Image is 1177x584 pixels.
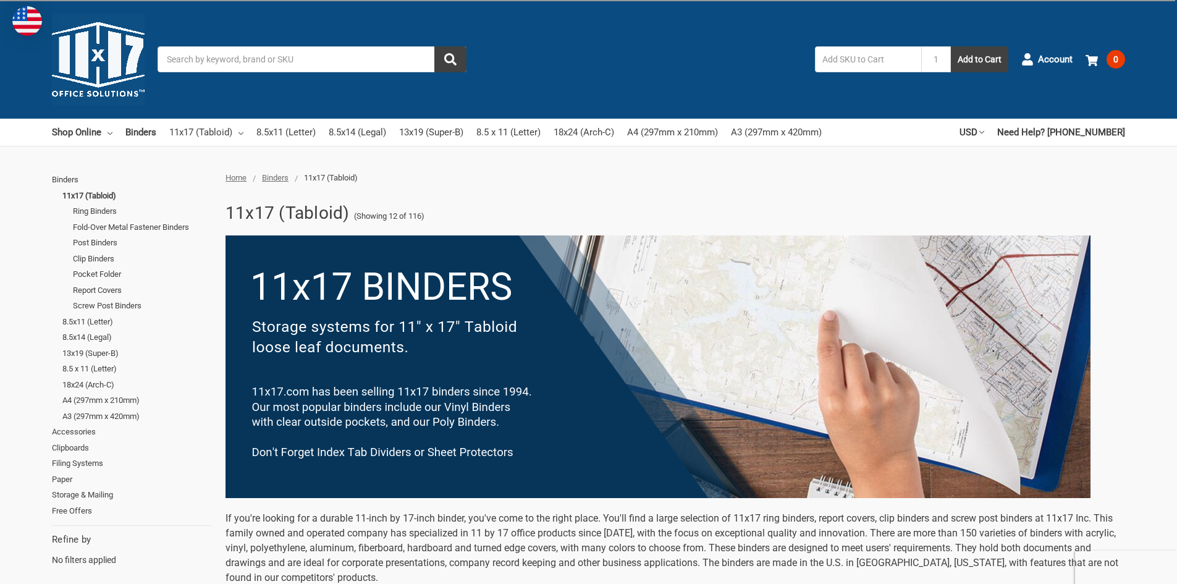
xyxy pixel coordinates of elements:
[354,210,424,222] span: (Showing 12 of 116)
[73,219,212,235] a: Fold-Over Metal Fastener Binders
[62,329,212,345] a: 8.5x14 (Legal)
[304,173,358,182] span: 11x17 (Tabloid)
[399,119,463,146] a: 13x19 (Super-B)
[52,533,212,566] div: No filters applied
[12,6,42,36] img: duty and tax information for United States
[52,487,212,503] a: Storage & Mailing
[52,533,212,547] h5: Refine by
[1107,50,1125,69] span: 0
[815,46,921,72] input: Add SKU to Cart
[476,119,541,146] a: 8.5 x 11 (Letter)
[52,119,112,146] a: Shop Online
[62,392,212,408] a: A4 (297mm x 210mm)
[52,503,212,519] a: Free Offers
[125,119,156,146] a: Binders
[256,119,316,146] a: 8.5x11 (Letter)
[169,119,243,146] a: 11x17 (Tabloid)
[262,173,289,182] a: Binders
[627,119,718,146] a: A4 (297mm x 210mm)
[62,361,212,377] a: 8.5 x 11 (Letter)
[52,440,212,456] a: Clipboards
[951,46,1008,72] button: Add to Cart
[1038,53,1073,67] span: Account
[73,282,212,298] a: Report Covers
[226,197,350,229] h1: 11x17 (Tabloid)
[62,345,212,362] a: 13x19 (Super-B)
[226,512,1118,583] span: If you're looking for a durable 11-inch by 17-inch binder, you've come to the right place. You'll...
[52,424,212,440] a: Accessories
[62,188,212,204] a: 11x17 (Tabloid)
[62,408,212,425] a: A3 (297mm x 420mm)
[52,13,145,106] img: 11x17.com
[73,251,212,267] a: Clip Binders
[73,203,212,219] a: Ring Binders
[1075,551,1177,584] iframe: Google Customer Reviews
[226,235,1091,498] img: binders-1-.png
[52,455,212,472] a: Filing Systems
[226,173,247,182] a: Home
[329,119,386,146] a: 8.5x14 (Legal)
[1021,43,1073,75] a: Account
[62,314,212,330] a: 8.5x11 (Letter)
[73,266,212,282] a: Pocket Folder
[554,119,614,146] a: 18x24 (Arch-C)
[158,46,466,72] input: Search by keyword, brand or SKU
[62,377,212,393] a: 18x24 (Arch-C)
[960,119,984,146] a: USD
[52,172,212,188] a: Binders
[73,298,212,314] a: Screw Post Binders
[731,119,822,146] a: A3 (297mm x 420mm)
[73,235,212,251] a: Post Binders
[1086,43,1125,75] a: 0
[997,119,1125,146] a: Need Help? [PHONE_NUMBER]
[52,472,212,488] a: Paper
